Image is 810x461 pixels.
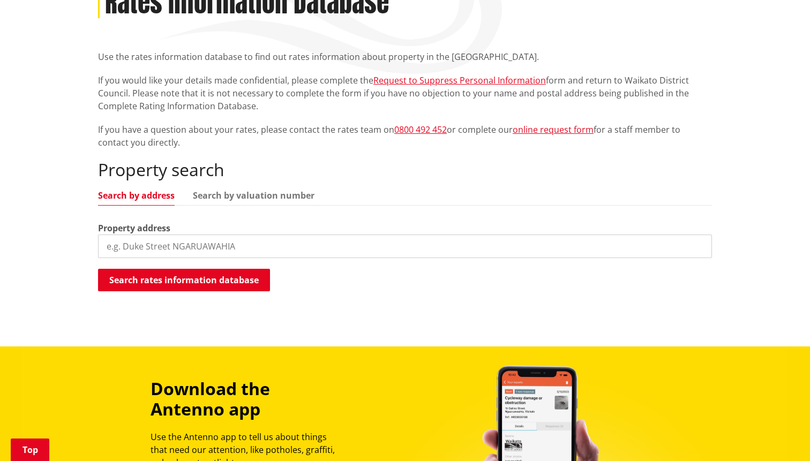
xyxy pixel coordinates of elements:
[98,269,270,291] button: Search rates information database
[151,379,344,420] h3: Download the Antenno app
[98,50,712,63] p: Use the rates information database to find out rates information about property in the [GEOGRAPHI...
[98,222,170,235] label: Property address
[394,124,447,135] a: 0800 492 452
[98,235,712,258] input: e.g. Duke Street NGARUAWAHIA
[98,74,712,112] p: If you would like your details made confidential, please complete the form and return to Waikato ...
[98,191,175,200] a: Search by address
[373,74,546,86] a: Request to Suppress Personal Information
[761,416,799,455] iframe: Messenger Launcher
[98,160,712,180] h2: Property search
[193,191,314,200] a: Search by valuation number
[11,439,49,461] a: Top
[513,124,594,135] a: online request form
[98,123,712,149] p: If you have a question about your rates, please contact the rates team on or complete our for a s...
